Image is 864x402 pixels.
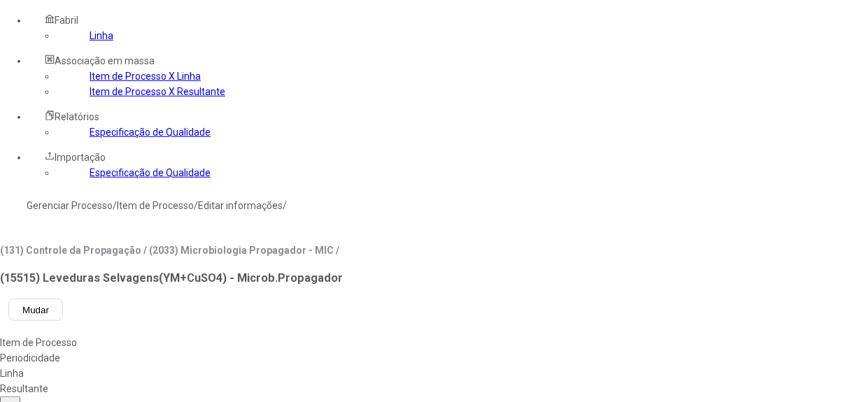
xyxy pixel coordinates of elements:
[194,200,198,211] nz-breadcrumb-separator: /
[55,152,106,163] span: Importação
[90,167,211,178] a: Especificação de Qualidade
[90,86,225,97] a: Item de Processo X Resultante
[22,305,49,315] span: Mudar
[55,15,78,26] span: Fabril
[283,200,287,211] nz-breadcrumb-separator: /
[113,200,117,211] nz-breadcrumb-separator: /
[55,111,99,122] span: Relatórios
[117,200,194,211] a: Item de Processo
[8,299,63,321] button: Mudar
[27,200,113,211] a: Gerenciar Processo
[90,71,201,82] a: Item de Processo X Linha
[90,127,211,138] a: Especificação de Qualidade
[90,30,113,41] a: Linha
[198,200,283,211] a: Editar informações
[55,55,155,66] span: Associação em massa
